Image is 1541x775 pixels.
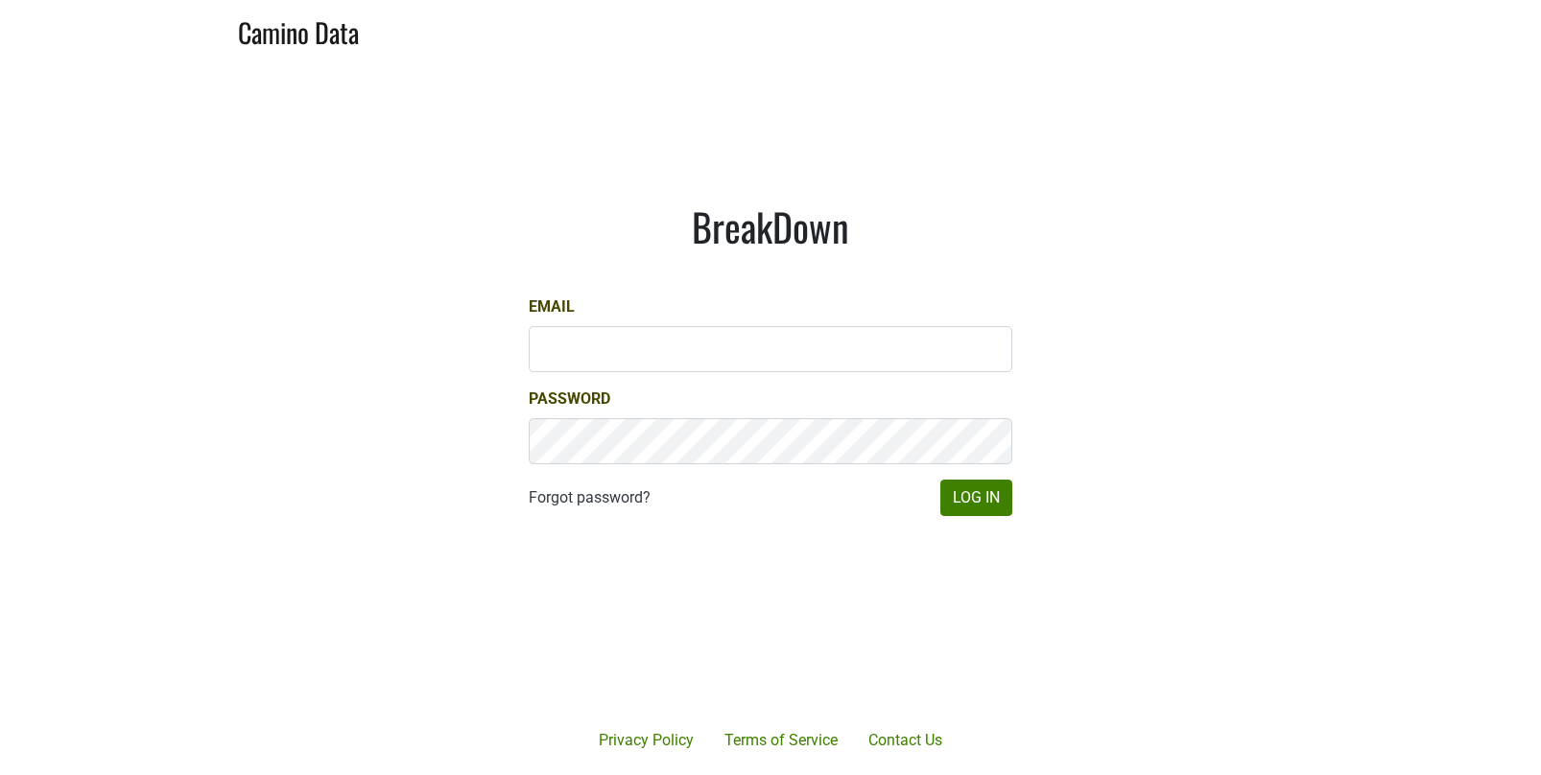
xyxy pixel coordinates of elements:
[709,721,853,760] a: Terms of Service
[529,203,1012,249] h1: BreakDown
[529,295,575,318] label: Email
[529,387,610,411] label: Password
[238,8,359,53] a: Camino Data
[583,721,709,760] a: Privacy Policy
[529,486,651,509] a: Forgot password?
[853,721,958,760] a: Contact Us
[940,480,1012,516] button: Log In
